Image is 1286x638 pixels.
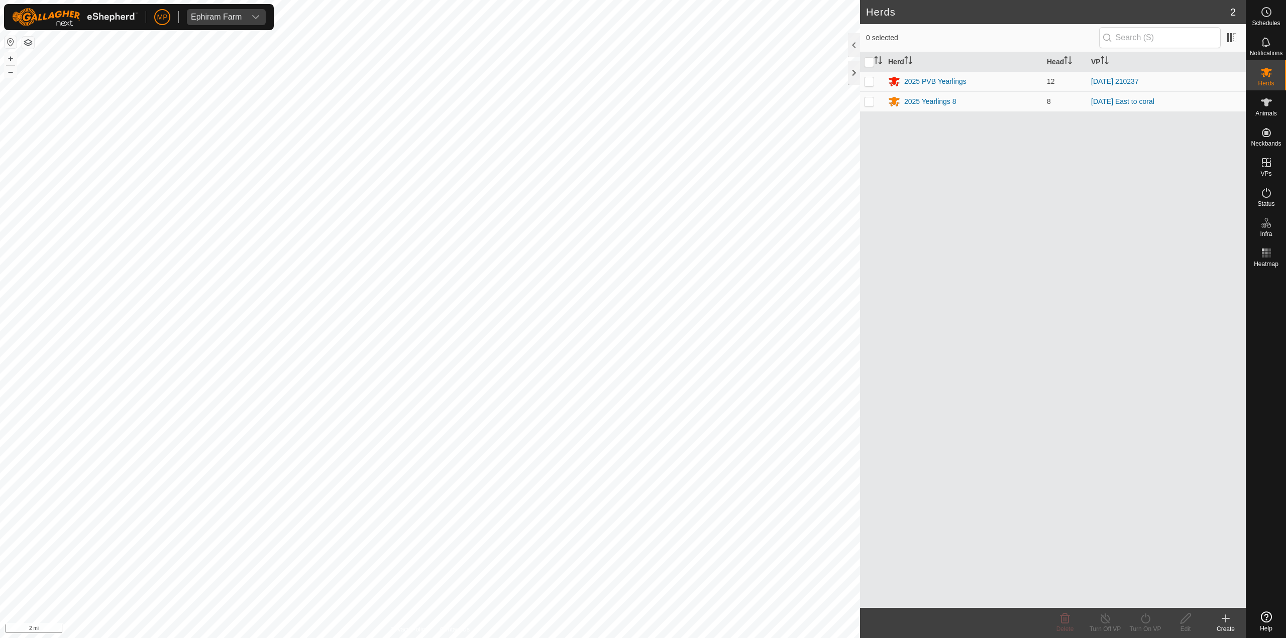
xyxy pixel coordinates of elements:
a: [DATE] East to coral [1091,97,1154,105]
div: Turn On VP [1125,624,1165,633]
span: Schedules [1252,20,1280,26]
button: – [5,66,17,78]
span: Herds [1258,80,1274,86]
p-sorticon: Activate to sort [874,58,882,66]
div: Ephiram Farm [191,13,242,21]
div: Turn Off VP [1085,624,1125,633]
span: Delete [1056,625,1074,632]
span: Status [1257,201,1274,207]
span: 2 [1230,5,1236,20]
span: Ephiram Farm [187,9,246,25]
button: + [5,53,17,65]
span: 8 [1047,97,1051,105]
span: Notifications [1250,50,1282,56]
button: Reset Map [5,36,17,48]
a: Contact Us [440,625,470,634]
p-sorticon: Activate to sort [904,58,912,66]
input: Search (S) [1099,27,1221,48]
span: Neckbands [1251,141,1281,147]
div: dropdown trigger [246,9,266,25]
a: [DATE] 210237 [1091,77,1139,85]
div: 2025 Yearlings 8 [904,96,956,107]
div: Create [1206,624,1246,633]
a: Help [1246,607,1286,635]
a: Privacy Policy [390,625,428,634]
span: VPs [1260,171,1271,177]
span: Infra [1260,231,1272,237]
p-sorticon: Activate to sort [1064,58,1072,66]
span: 12 [1047,77,1055,85]
span: MP [157,12,168,23]
span: 0 selected [866,33,1099,43]
th: Head [1043,52,1087,72]
div: 2025 PVB Yearlings [904,76,967,87]
p-sorticon: Activate to sort [1101,58,1109,66]
img: Gallagher Logo [12,8,138,26]
h2: Herds [866,6,1230,18]
th: VP [1087,52,1246,72]
span: Help [1260,625,1272,631]
span: Heatmap [1254,261,1278,267]
div: Edit [1165,624,1206,633]
th: Herd [884,52,1043,72]
span: Animals [1255,110,1277,116]
button: Map Layers [22,37,34,49]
